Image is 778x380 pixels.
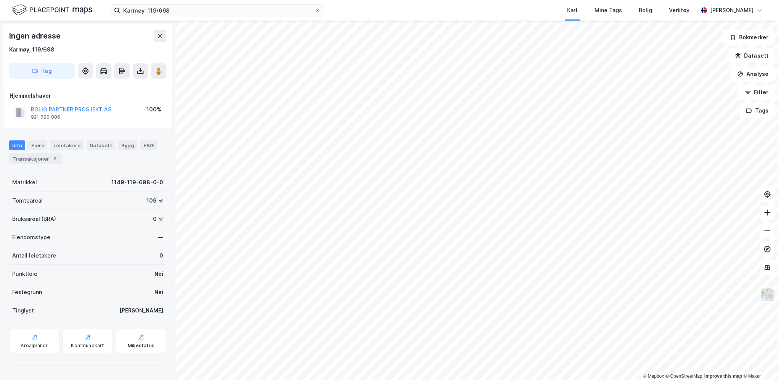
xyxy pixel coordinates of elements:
a: Mapbox [643,374,664,379]
div: Nei [154,269,163,279]
div: Hjemmelshaver [10,91,166,100]
div: Eiere [28,140,47,150]
div: 2 [51,155,58,163]
div: Festegrunn [12,288,42,297]
div: 109 ㎡ [146,196,163,205]
input: Søk på adresse, matrikkel, gårdeiere, leietakere eller personer [120,5,315,16]
div: — [158,233,163,242]
div: 1149-119-698-0-0 [111,178,163,187]
div: Kommunekart [71,343,104,349]
div: Bruksareal (BRA) [12,214,56,224]
a: Improve this map [704,374,742,379]
div: Eiendomstype [12,233,50,242]
div: Antall leietakere [12,251,56,260]
div: Transaksjoner [9,153,61,164]
img: logo.f888ab2527a4732fd821a326f86c7f29.svg [12,3,92,17]
div: Miljøstatus [128,343,154,349]
div: ESG [140,140,157,150]
div: Tomteareal [12,196,43,205]
button: Datasett [728,48,775,63]
div: Tinglyst [12,306,34,315]
div: Info [9,140,25,150]
button: Tag [9,63,75,79]
div: Mine Tags [595,6,622,15]
div: Verktøy [669,6,690,15]
button: Bokmerker [723,30,775,45]
div: Kart [567,6,578,15]
div: Bolig [639,6,652,15]
div: 100% [146,105,161,114]
div: Leietakere [50,140,84,150]
button: Filter [738,85,775,100]
div: Nei [154,288,163,297]
div: Kontrollprogram for chat [740,343,778,380]
div: Bygg [118,140,137,150]
div: Ingen adresse [9,30,62,42]
iframe: Chat Widget [740,343,778,380]
div: Matrikkel [12,178,37,187]
div: [PERSON_NAME] [710,6,754,15]
div: Arealplaner [21,343,48,349]
button: Analyse [731,66,775,82]
div: 0 [159,251,163,260]
div: 0 ㎡ [153,214,163,224]
div: Datasett [87,140,115,150]
button: Tags [739,103,775,118]
div: [PERSON_NAME] [119,306,163,315]
div: Punktleie [12,269,37,279]
div: Karmøy, 119/698 [9,45,55,54]
a: OpenStreetMap [665,374,702,379]
div: 921 690 886 [31,114,60,120]
img: Z [760,288,775,302]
